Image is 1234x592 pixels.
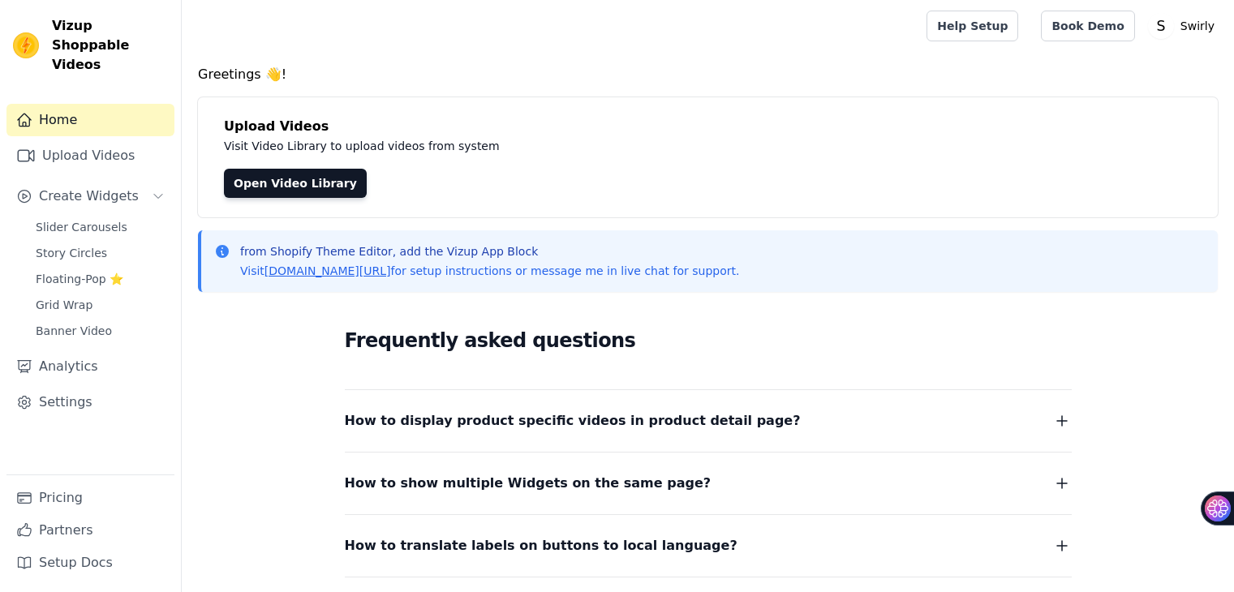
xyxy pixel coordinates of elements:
[36,323,112,339] span: Banner Video
[6,139,174,172] a: Upload Videos
[224,136,951,156] p: Visit Video Library to upload videos from system
[345,472,712,495] span: How to show multiple Widgets on the same page?
[224,117,1192,136] h4: Upload Videos
[6,547,174,579] a: Setup Docs
[6,386,174,418] a: Settings
[6,350,174,383] a: Analytics
[26,268,174,290] a: Floating-Pop ⭐
[345,534,737,557] span: How to translate labels on buttons to local language?
[345,472,1072,495] button: How to show multiple Widgets on the same page?
[1174,11,1221,41] p: Swirly
[26,320,174,342] a: Banner Video
[6,482,174,514] a: Pricing
[240,243,739,260] p: from Shopify Theme Editor, add the Vizup App Block
[26,294,174,316] a: Grid Wrap
[26,216,174,238] a: Slider Carousels
[36,245,107,261] span: Story Circles
[26,242,174,264] a: Story Circles
[345,410,1072,432] button: How to display product specific videos in product detail page?
[198,65,1218,84] h4: Greetings 👋!
[264,264,391,277] a: [DOMAIN_NAME][URL]
[36,297,92,313] span: Grid Wrap
[36,271,123,287] span: Floating-Pop ⭐
[6,180,174,212] button: Create Widgets
[1156,18,1165,34] text: S
[224,169,367,198] a: Open Video Library
[1041,11,1134,41] a: Book Demo
[52,16,168,75] span: Vizup Shoppable Videos
[36,219,127,235] span: Slider Carousels
[345,324,1072,357] h2: Frequently asked questions
[1148,11,1221,41] button: S Swirly
[39,187,139,206] span: Create Widgets
[6,104,174,136] a: Home
[345,410,801,432] span: How to display product specific videos in product detail page?
[345,534,1072,557] button: How to translate labels on buttons to local language?
[13,32,39,58] img: Vizup
[6,514,174,547] a: Partners
[240,263,739,279] p: Visit for setup instructions or message me in live chat for support.
[927,11,1018,41] a: Help Setup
